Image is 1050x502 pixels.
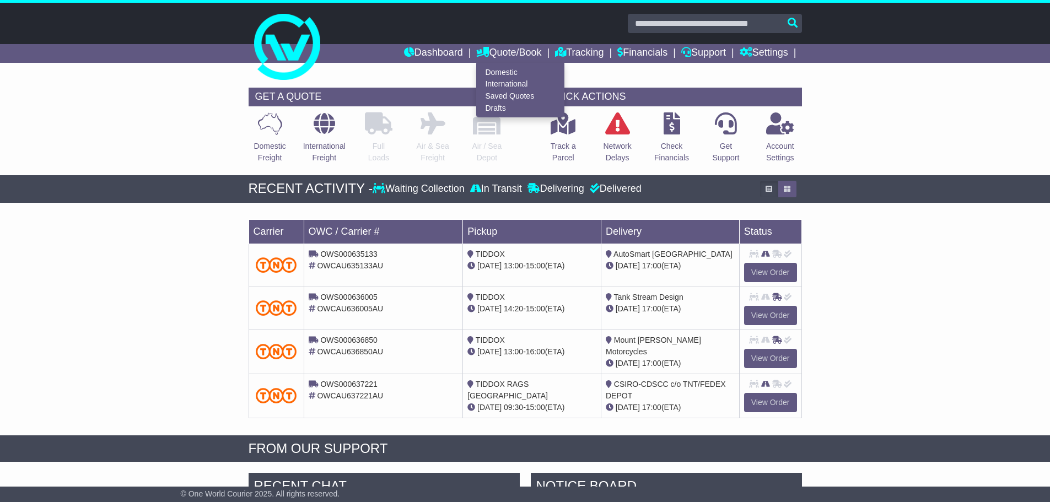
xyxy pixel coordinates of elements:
span: [DATE] [477,347,502,356]
div: (ETA) [606,260,735,272]
a: Track aParcel [550,112,577,170]
span: [DATE] [616,403,640,412]
span: 15:00 [526,304,545,313]
a: Drafts [477,102,564,114]
span: [DATE] [477,403,502,412]
p: Account Settings [766,141,794,164]
a: Financials [617,44,667,63]
div: GET A QUOTE [249,88,509,106]
p: Get Support [712,141,739,164]
a: Support [681,44,726,63]
a: View Order [744,263,797,282]
td: Pickup [463,219,601,244]
div: - (ETA) [467,260,596,272]
span: CSIRO-CDSCC c/o TNT/FEDEX DEPOT [606,380,726,400]
td: OWC / Carrier # [304,219,463,244]
td: Delivery [601,219,739,244]
span: OWCAU636005AU [317,304,383,313]
span: OWS000636005 [320,293,378,301]
span: 09:30 [504,403,523,412]
a: NetworkDelays [602,112,632,170]
a: InternationalFreight [303,112,346,170]
span: 13:00 [504,347,523,356]
span: 15:00 [526,261,545,270]
a: Domestic [477,66,564,78]
span: AutoSmart [GEOGRAPHIC_DATA] [613,250,733,258]
span: OWS000635133 [320,250,378,258]
a: International [477,78,564,90]
a: Settings [740,44,788,63]
span: TIDDOX [476,250,505,258]
a: GetSupport [712,112,740,170]
div: FROM OUR SUPPORT [249,441,802,457]
p: Track a Parcel [551,141,576,164]
a: Dashboard [404,44,463,63]
span: TIDDOX [476,293,505,301]
span: OWCAU637221AU [317,391,383,400]
span: OWCAU636850AU [317,347,383,356]
span: 13:00 [504,261,523,270]
div: - (ETA) [467,346,596,358]
span: [DATE] [477,304,502,313]
div: (ETA) [606,303,735,315]
p: Air / Sea Depot [472,141,502,164]
a: DomesticFreight [253,112,286,170]
div: (ETA) [606,358,735,369]
a: CheckFinancials [654,112,690,170]
div: Quote/Book [476,63,564,117]
p: Full Loads [365,141,392,164]
div: Waiting Collection [373,183,467,195]
span: [DATE] [616,359,640,368]
img: TNT_Domestic.png [256,388,297,403]
p: Check Financials [654,141,689,164]
span: 15:00 [526,403,545,412]
span: 14:20 [504,304,523,313]
img: TNT_Domestic.png [256,257,297,272]
span: [DATE] [616,304,640,313]
img: TNT_Domestic.png [256,300,297,315]
p: Domestic Freight [254,141,286,164]
a: AccountSettings [766,112,795,170]
span: OWS000636850 [320,336,378,344]
span: TIDDOX RAGS [GEOGRAPHIC_DATA] [467,380,548,400]
span: 16:00 [526,347,545,356]
span: OWCAU635133AU [317,261,383,270]
a: Tracking [555,44,604,63]
span: 17:00 [642,359,661,368]
div: Delivered [587,183,642,195]
span: OWS000637221 [320,380,378,388]
div: - (ETA) [467,402,596,413]
span: 17:00 [642,403,661,412]
a: Quote/Book [476,44,541,63]
td: Carrier [249,219,304,244]
span: [DATE] [477,261,502,270]
span: 17:00 [642,304,661,313]
a: View Order [744,306,797,325]
span: © One World Courier 2025. All rights reserved. [181,489,340,498]
div: Delivering [525,183,587,195]
span: [DATE] [616,261,640,270]
img: TNT_Domestic.png [256,344,297,359]
span: Tank Stream Design [614,293,683,301]
div: (ETA) [606,402,735,413]
p: International Freight [303,141,346,164]
p: Network Delays [603,141,631,164]
span: Mount [PERSON_NAME] Motorcycles [606,336,701,356]
span: TIDDOX [476,336,505,344]
a: View Order [744,349,797,368]
div: In Transit [467,183,525,195]
a: Saved Quotes [477,90,564,102]
p: Air & Sea Freight [417,141,449,164]
a: View Order [744,393,797,412]
div: RECENT ACTIVITY - [249,181,373,197]
div: QUICK ACTIONS [542,88,802,106]
td: Status [739,219,801,244]
div: - (ETA) [467,303,596,315]
span: 17:00 [642,261,661,270]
